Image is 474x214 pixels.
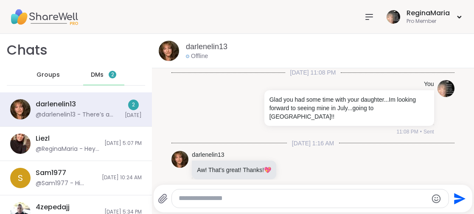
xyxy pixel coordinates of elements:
button: Emoji picker [431,194,441,204]
a: darlenelin13 [192,151,224,159]
div: @Sam1977 - Hi [PERSON_NAME], I just wanted to apologize again if my question made you uncomfortab... [36,179,97,188]
h1: Chats [7,41,48,60]
span: Groups [36,71,60,79]
div: @darlenelin13 - There’s a spot for you now [PERSON_NAME] looking forward to seeing you tonight! [36,111,120,119]
img: https://sharewell-space-live.sfo3.digitaloceanspaces.com/user-generated/be56c3e0-419d-42c1-bee7-f... [10,133,31,154]
span: [DATE] 10:24 AM [102,174,142,181]
div: ReginaMaria [407,8,450,18]
div: Pro Member [407,18,450,25]
div: darlenelin13 [36,100,76,109]
a: darlenelin13 [186,42,227,52]
p: Glad you had some time with your daughter...Im looking forward to seeing mine in July...going to ... [269,95,429,121]
div: @ReginaMaria - Hey. Haven’t seen or heard from you just want g to check in [36,145,99,153]
div: Offline [186,52,208,61]
span: 💖 [264,167,271,173]
h4: You [424,80,434,89]
span: S [18,172,23,184]
span: [DATE] 1:16 AM [287,139,339,147]
img: ShareWell Nav Logo [10,2,78,32]
img: ReginaMaria [387,10,400,24]
img: https://sharewell-space-live.sfo3.digitaloceanspaces.com/user-generated/6cbcace5-f519-4f95-90c4-2... [171,151,188,168]
div: Liezl [36,134,50,143]
span: [DATE] 5:07 PM [104,140,142,147]
div: Sam1977 [36,168,66,178]
span: Sent [424,128,434,136]
span: [DATE] 11:08 PM [285,68,341,77]
span: DMs [91,71,104,79]
span: • [420,128,422,136]
p: Aw! That’s great! Thanks! [197,166,271,174]
span: 11:08 PM [396,128,418,136]
img: https://sharewell-space-live.sfo3.digitaloceanspaces.com/user-generated/789d1b6b-0df7-4050-a79d-2... [438,80,454,97]
textarea: Type your message [179,194,428,203]
span: [DATE] [125,112,142,119]
button: Send [449,189,468,208]
span: 2 [111,71,114,78]
img: https://sharewell-space-live.sfo3.digitaloceanspaces.com/user-generated/6cbcace5-f519-4f95-90c4-2... [159,41,179,61]
div: 2 [128,100,139,110]
div: 4zepedajj [36,203,70,212]
img: https://sharewell-space-live.sfo3.digitaloceanspaces.com/user-generated/6cbcace5-f519-4f95-90c4-2... [10,99,31,120]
